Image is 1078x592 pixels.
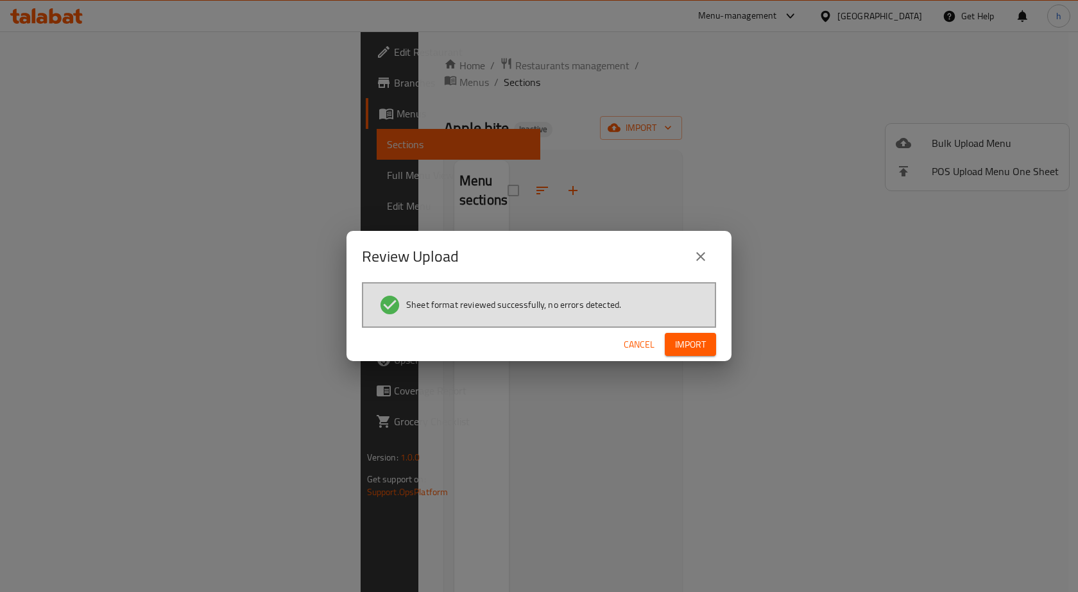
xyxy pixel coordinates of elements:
[685,241,716,272] button: close
[665,333,716,357] button: Import
[362,246,459,267] h2: Review Upload
[406,298,621,311] span: Sheet format reviewed successfully, no errors detected.
[675,337,706,353] span: Import
[624,337,654,353] span: Cancel
[619,333,660,357] button: Cancel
